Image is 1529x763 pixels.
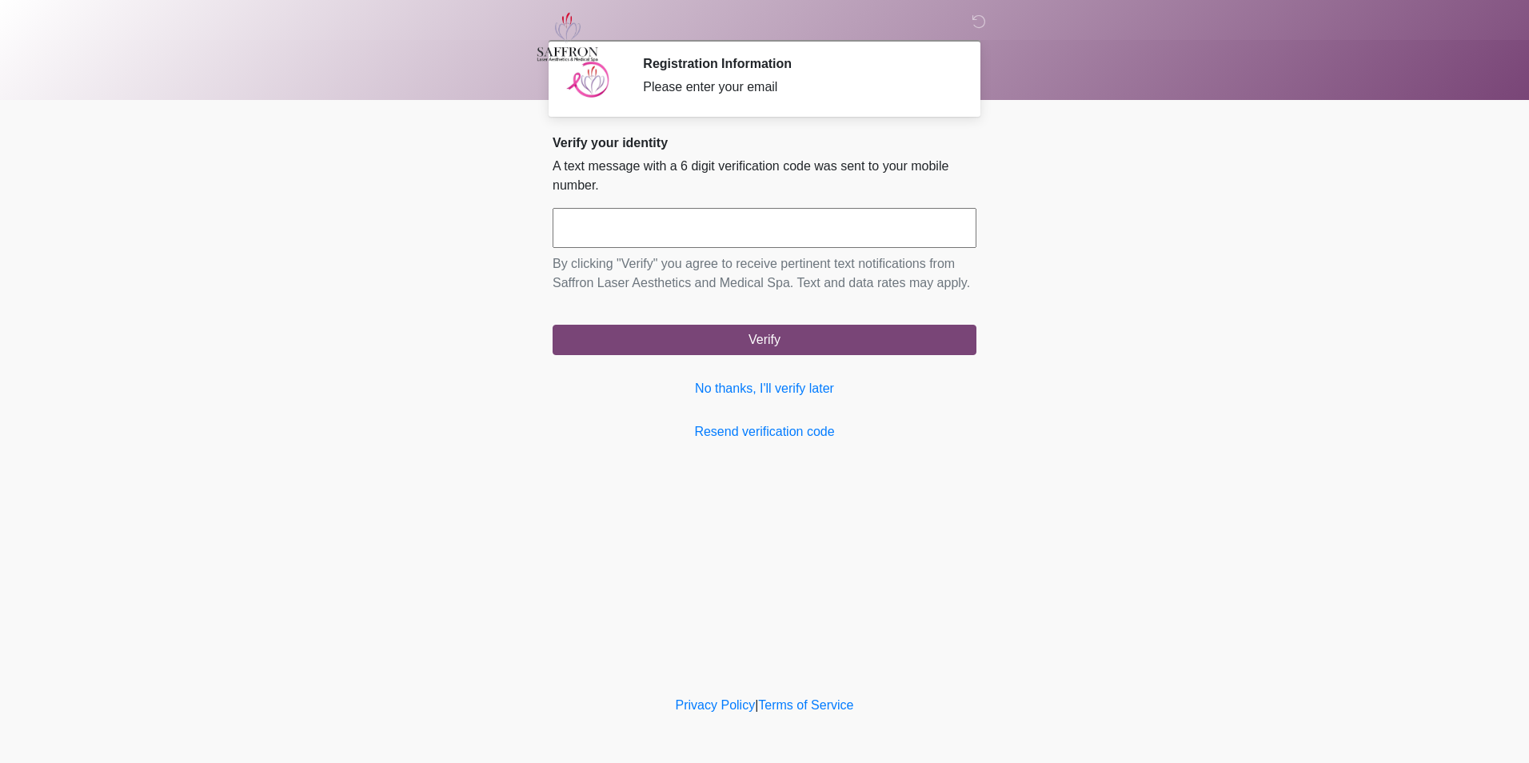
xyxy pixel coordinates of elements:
[676,698,756,712] a: Privacy Policy
[553,157,976,195] p: A text message with a 6 digit verification code was sent to your mobile number.
[643,78,952,97] div: Please enter your email
[553,325,976,355] button: Verify
[553,422,976,441] a: Resend verification code
[553,135,976,150] h2: Verify your identity
[553,254,976,293] p: By clicking "Verify" you agree to receive pertinent text notifications from Saffron Laser Aesthet...
[565,56,613,104] img: Agent Avatar
[553,379,976,398] a: No thanks, I'll verify later
[537,12,599,62] img: Saffron Laser Aesthetics and Medical Spa Logo
[755,698,758,712] a: |
[758,698,853,712] a: Terms of Service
